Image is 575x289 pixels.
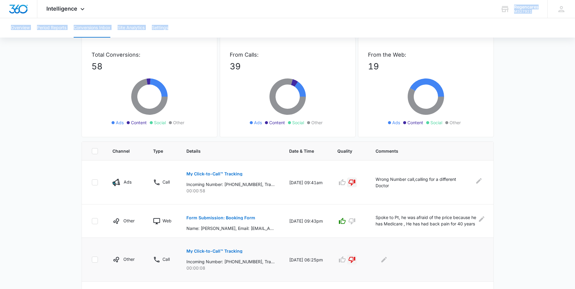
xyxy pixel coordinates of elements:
[92,60,207,73] p: 58
[376,148,475,154] span: Comments
[311,119,323,126] span: Other
[92,51,207,59] p: Total Conversions:
[162,218,172,224] p: Web
[392,119,400,126] span: Ads
[379,255,389,264] button: Edit Comments
[376,176,470,189] p: Wrong Number call,calling for a different Doctor
[112,148,130,154] span: Channel
[230,60,346,73] p: 39
[131,119,147,126] span: Content
[186,211,255,225] button: Form Submission: Booking Form
[368,51,484,59] p: From the Web:
[186,249,242,253] p: My Click-to-Call™ Tracking
[269,119,285,126] span: Content
[37,18,66,38] button: Period Reports
[480,214,483,224] button: Edit Comments
[282,238,330,282] td: [DATE] 06:25pm
[116,119,124,126] span: Ads
[186,167,242,181] button: My Click-to-Call™ Tracking
[186,172,242,176] p: My Click-to-Call™ Tracking
[173,119,184,126] span: Other
[186,258,275,265] p: Incoming Number: [PHONE_NUMBER], Tracking Number: [PHONE_NUMBER], Ring To: [PHONE_NUMBER], Caller...
[450,119,461,126] span: Other
[289,148,314,154] span: Date & Time
[74,18,110,38] button: Conversions Inbox
[124,179,132,185] p: Ads
[118,18,145,38] button: Site Analytics
[186,265,275,271] p: 00:00:08
[11,18,30,38] button: Overview
[230,51,346,59] p: From Calls:
[186,181,275,188] p: Incoming Number: [PHONE_NUMBER], Tracking Number: [PHONE_NUMBER], Ring To: [PHONE_NUMBER], Caller...
[514,9,539,14] div: account id
[123,218,135,224] p: Other
[186,225,275,231] p: Name: [PERSON_NAME], Email: [EMAIL_ADDRESS][DOMAIN_NAME], Phone: [PHONE_NUMBER], What time of day...
[292,119,304,126] span: Social
[430,119,442,126] span: Social
[407,119,423,126] span: Content
[153,148,163,154] span: Type
[186,244,242,258] button: My Click-to-Call™ Tracking
[254,119,262,126] span: Ads
[376,214,476,228] p: Spoke to Pt, he was afraid of the price because he has Medicare , He has had back pain for 40 yea...
[186,216,255,220] p: Form Submission: Booking Form
[152,18,168,38] button: Settings
[337,148,352,154] span: Quality
[514,5,539,9] div: account name
[282,204,330,238] td: [DATE] 09:43pm
[162,256,170,262] p: Call
[282,161,330,204] td: [DATE] 09:41am
[46,5,77,12] span: Intelligence
[474,176,484,186] button: Edit Comments
[186,148,266,154] span: Details
[186,188,275,194] p: 00:00:58
[368,60,484,73] p: 19
[154,119,166,126] span: Social
[123,256,135,262] p: Other
[162,179,170,185] p: Call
